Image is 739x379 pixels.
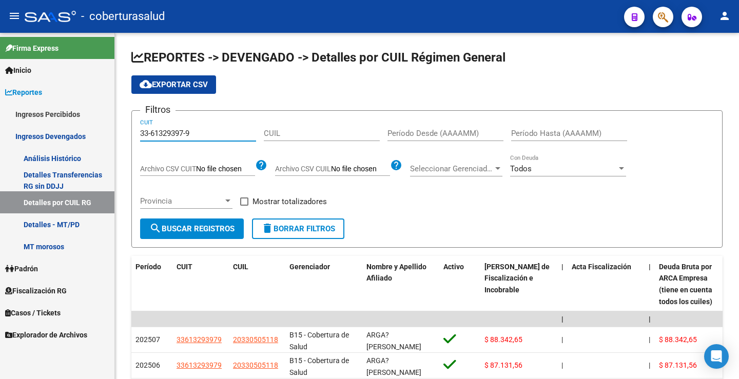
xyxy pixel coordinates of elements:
[233,263,248,271] span: CUIL
[135,335,160,344] span: 202507
[275,165,331,173] span: Archivo CSV CUIL
[252,218,344,239] button: Borrar Filtros
[366,331,421,351] span: ARGA?[PERSON_NAME]
[510,164,532,173] span: Todos
[649,335,650,344] span: |
[718,10,731,22] mat-icon: person
[568,256,645,313] datatable-header-cell: Acta Fiscalización
[362,256,439,313] datatable-header-cell: Nombre y Apellido Afiliado
[289,331,349,351] span: B15 - Cobertura de Salud
[484,335,522,344] span: $ 88.342,65
[5,263,38,274] span: Padrón
[659,263,712,306] span: Deuda Bruta por ARCA Empresa (tiene en cuenta todos los cuiles)
[229,256,285,313] datatable-header-cell: CUIL
[140,218,244,239] button: Buscar Registros
[252,195,327,208] span: Mostrar totalizadores
[366,263,426,283] span: Nombre y Apellido Afiliado
[140,78,152,90] mat-icon: cloud_download
[390,159,402,171] mat-icon: help
[439,256,480,313] datatable-header-cell: Activo
[255,159,267,171] mat-icon: help
[484,263,550,294] span: [PERSON_NAME] de Fiscalización e Incobrable
[140,196,223,206] span: Provincia
[140,165,196,173] span: Archivo CSV CUIT
[140,103,176,117] h3: Filtros
[261,224,335,233] span: Borrar Filtros
[5,43,59,54] span: Firma Express
[149,222,162,234] mat-icon: search
[131,256,172,313] datatable-header-cell: Período
[261,222,274,234] mat-icon: delete
[177,335,222,344] span: 33613293979
[172,256,229,313] datatable-header-cell: CUIT
[196,165,255,174] input: Archivo CSV CUIT
[572,263,631,271] span: Acta Fiscalización
[480,256,557,313] datatable-header-cell: Deuda Bruta Neto de Fiscalización e Incobrable
[659,361,697,369] span: $ 87.131,56
[561,315,563,323] span: |
[649,263,651,271] span: |
[645,256,655,313] datatable-header-cell: |
[5,87,42,98] span: Reportes
[659,335,697,344] span: $ 88.342,65
[561,263,563,271] span: |
[655,256,732,313] datatable-header-cell: Deuda Bruta por ARCA Empresa (tiene en cuenta todos los cuiles)
[443,263,464,271] span: Activo
[177,263,192,271] span: CUIT
[557,256,568,313] datatable-header-cell: |
[135,361,160,369] span: 202506
[649,315,651,323] span: |
[5,65,31,76] span: Inicio
[484,361,522,369] span: $ 87.131,56
[5,285,67,296] span: Fiscalización RG
[331,165,390,174] input: Archivo CSV CUIL
[561,361,563,369] span: |
[8,10,21,22] mat-icon: menu
[366,356,421,376] span: ARGA?[PERSON_NAME]
[649,361,650,369] span: |
[5,329,87,341] span: Explorador de Archivos
[149,224,235,233] span: Buscar Registros
[289,263,330,271] span: Gerenciador
[561,335,563,344] span: |
[131,75,216,94] button: Exportar CSV
[410,164,493,173] span: Seleccionar Gerenciador
[704,344,729,369] div: Open Intercom Messenger
[5,307,61,318] span: Casos / Tickets
[135,263,161,271] span: Período
[131,50,505,65] span: REPORTES -> DEVENGADO -> Detalles por CUIL Régimen General
[233,335,278,344] span: 20330505118
[140,80,208,89] span: Exportar CSV
[289,356,349,376] span: B15 - Cobertura de Salud
[233,361,278,369] span: 20330505118
[81,5,165,28] span: - coberturasalud
[177,361,222,369] span: 33613293979
[285,256,362,313] datatable-header-cell: Gerenciador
